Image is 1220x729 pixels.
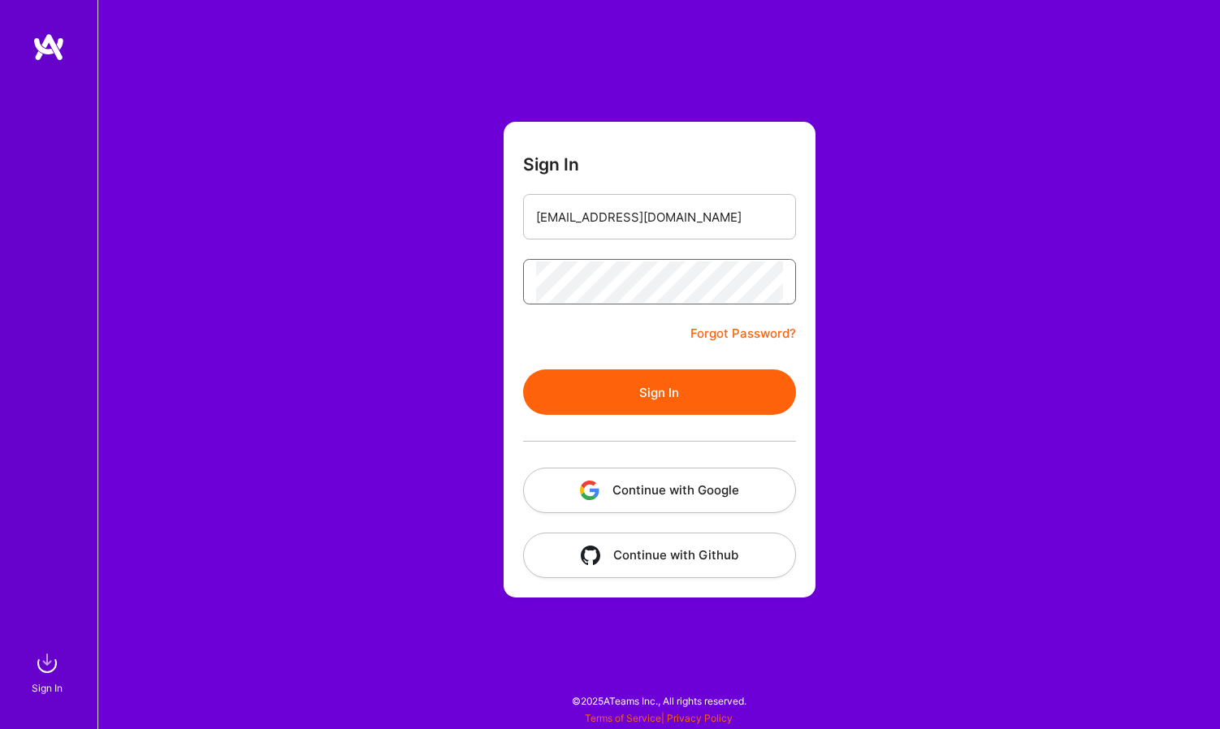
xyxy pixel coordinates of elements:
button: Continue with Github [523,533,796,578]
a: Forgot Password? [690,324,796,343]
img: sign in [31,647,63,679]
input: Email... [536,196,783,238]
div: Sign In [32,679,63,697]
button: Continue with Google [523,468,796,513]
span: | [585,712,733,724]
img: icon [580,481,599,500]
a: Privacy Policy [667,712,733,724]
a: Terms of Service [585,712,661,724]
img: logo [32,32,65,62]
button: Sign In [523,369,796,415]
img: icon [581,546,600,565]
div: © 2025 ATeams Inc., All rights reserved. [97,680,1220,721]
a: sign inSign In [34,647,63,697]
h3: Sign In [523,154,579,175]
